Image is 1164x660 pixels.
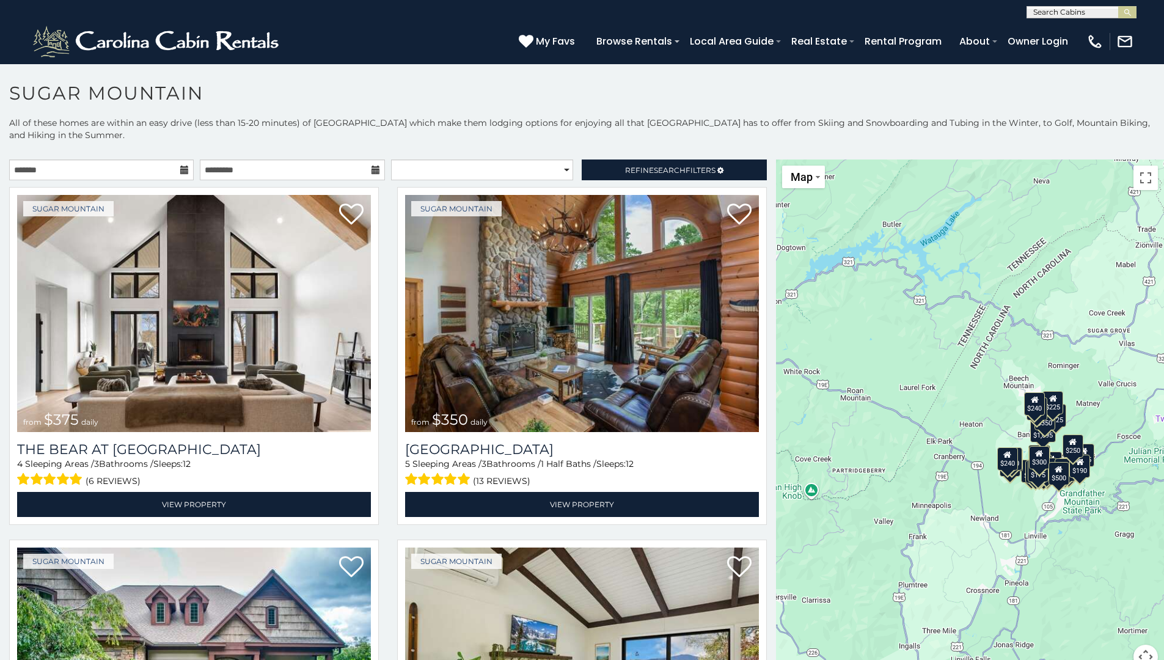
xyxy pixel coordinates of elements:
[17,195,371,432] a: The Bear At Sugar Mountain from $375 daily
[654,166,686,175] span: Search
[405,441,759,458] a: [GEOGRAPHIC_DATA]
[23,417,42,427] span: from
[94,458,99,469] span: 3
[405,441,759,458] h3: Grouse Moor Lodge
[86,473,141,489] span: (6 reviews)
[17,441,371,458] h3: The Bear At Sugar Mountain
[44,411,79,428] span: $375
[582,159,766,180] a: RefineSearchFilters
[1029,446,1050,469] div: $300
[339,555,364,581] a: Add to favorites
[183,458,191,469] span: 12
[590,31,678,52] a: Browse Rentals
[1028,445,1049,468] div: $190
[1041,452,1062,475] div: $200
[1133,166,1158,190] button: Toggle fullscreen view
[411,201,502,216] a: Sugar Mountain
[1001,31,1074,52] a: Owner Login
[481,458,486,469] span: 3
[411,417,430,427] span: from
[17,441,371,458] a: The Bear At [GEOGRAPHIC_DATA]
[17,492,371,517] a: View Property
[339,202,364,228] a: Add to favorites
[432,411,468,428] span: $350
[1028,459,1049,482] div: $175
[405,195,759,432] img: Grouse Moor Lodge
[1049,462,1069,485] div: $500
[473,473,530,489] span: (13 reviews)
[727,202,752,228] a: Add to favorites
[17,458,23,469] span: 4
[17,195,371,432] img: The Bear At Sugar Mountain
[1070,455,1091,478] div: $190
[405,195,759,432] a: Grouse Moor Lodge from $350 daily
[405,458,759,489] div: Sleeping Areas / Bathrooms / Sleeps:
[1074,444,1094,467] div: $155
[17,458,371,489] div: Sleeping Areas / Bathrooms / Sleeps:
[31,23,284,60] img: White-1-2.png
[625,166,716,175] span: Refine Filters
[626,458,634,469] span: 12
[953,31,996,52] a: About
[1030,419,1056,442] div: $1,095
[782,166,825,188] button: Change map style
[1026,460,1047,483] div: $155
[1086,33,1104,50] img: phone-regular-white.png
[23,201,114,216] a: Sugar Mountain
[470,417,488,427] span: daily
[519,34,578,50] a: My Favs
[1025,392,1045,416] div: $240
[1116,33,1133,50] img: mail-regular-white.png
[541,458,596,469] span: 1 Half Baths /
[684,31,780,52] a: Local Area Guide
[1045,404,1066,427] div: $125
[1043,391,1064,414] div: $225
[23,554,114,569] a: Sugar Mountain
[997,447,1018,471] div: $240
[727,555,752,581] a: Add to favorites
[405,492,759,517] a: View Property
[536,34,575,49] span: My Favs
[785,31,853,52] a: Real Estate
[81,417,98,427] span: daily
[405,458,410,469] span: 5
[411,554,502,569] a: Sugar Mountain
[1063,435,1083,458] div: $250
[791,170,813,183] span: Map
[1055,458,1075,482] div: $195
[858,31,948,52] a: Rental Program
